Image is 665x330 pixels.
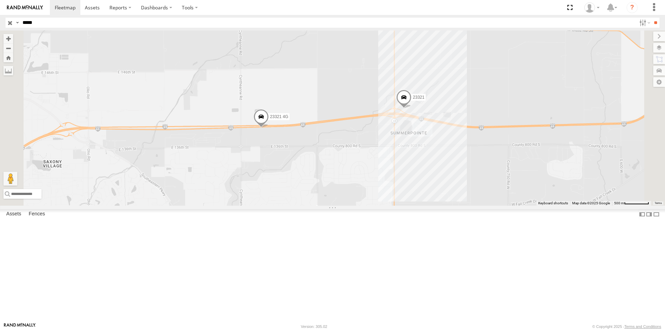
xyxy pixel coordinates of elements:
span: 500 m [614,201,624,205]
label: Measure [3,66,13,75]
a: Terms and Conditions [624,324,661,329]
label: Dock Summary Table to the Right [646,209,653,219]
label: Assets [3,209,25,219]
a: Visit our Website [4,323,36,330]
div: © Copyright 2025 - [592,324,661,329]
button: Keyboard shortcuts [538,201,568,206]
i: ? [627,2,638,13]
span: 23321 [413,95,424,100]
label: Dock Summary Table to the Left [639,209,646,219]
button: Zoom in [3,34,13,43]
div: Andres Calderon [582,2,602,13]
label: Hide Summary Table [653,209,660,219]
label: Map Settings [653,77,665,87]
span: Map data ©2025 Google [572,201,610,205]
label: Search Filter Options [637,18,651,28]
img: rand-logo.svg [7,5,43,10]
button: Zoom Home [3,53,13,62]
label: Search Query [15,18,20,28]
button: Zoom out [3,43,13,53]
button: Drag Pegman onto the map to open Street View [3,172,17,186]
label: Fences [25,209,48,219]
div: Version: 305.02 [301,324,327,329]
a: Terms [655,202,662,204]
span: 23321 4G [270,114,289,119]
button: Map Scale: 500 m per 68 pixels [612,201,651,206]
